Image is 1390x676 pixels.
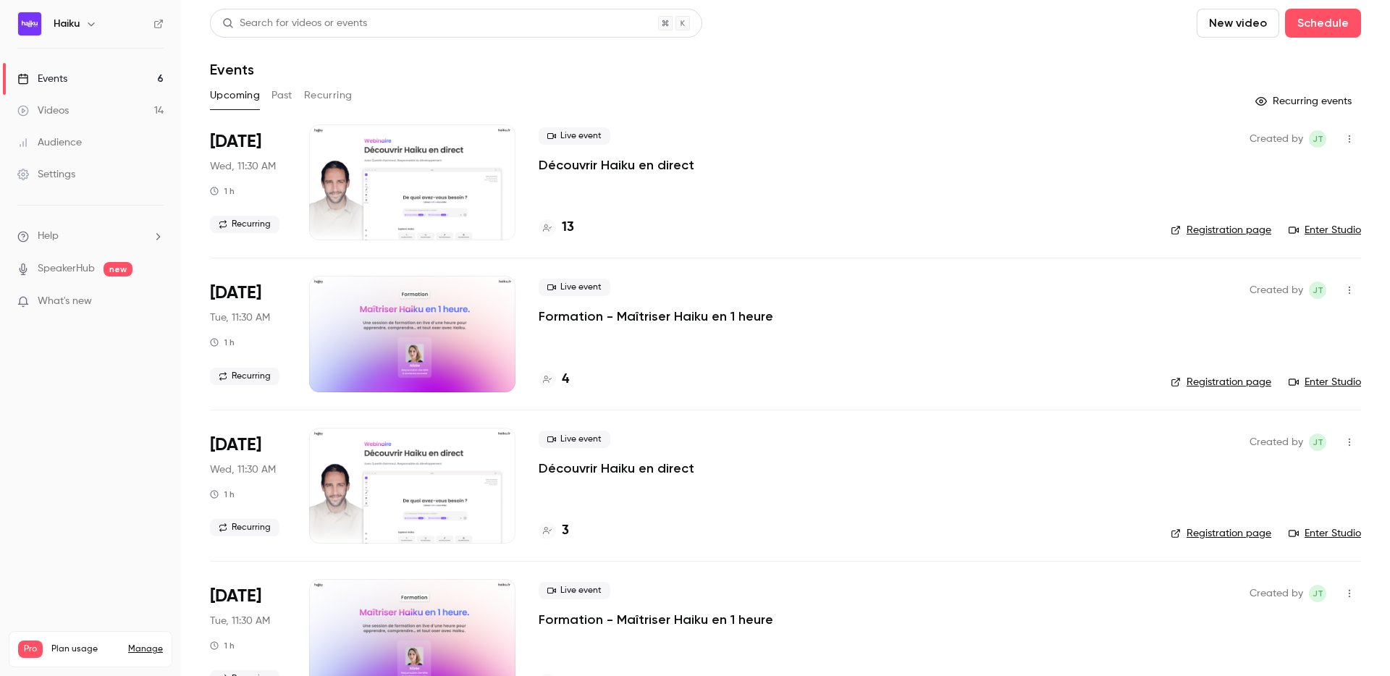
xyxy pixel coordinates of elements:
span: Tue, 11:30 AM [210,614,270,628]
h4: 13 [562,218,574,237]
a: Découvrir Haiku en direct [539,460,694,477]
div: Oct 8 Wed, 11:30 AM (Europe/Paris) [210,124,286,240]
span: Recurring [210,216,279,233]
span: Live event [539,431,610,448]
a: Enter Studio [1289,223,1361,237]
span: Live event [539,279,610,296]
img: Haiku [18,12,41,35]
span: jT [1313,130,1323,148]
span: Tue, 11:30 AM [210,310,270,325]
span: jean Touzet [1309,130,1326,148]
a: 3 [539,521,569,541]
div: 1 h [210,337,235,348]
span: jT [1313,282,1323,299]
span: What's new [38,294,92,309]
span: jean Touzet [1309,434,1326,451]
div: Settings [17,167,75,182]
span: jT [1313,585,1323,602]
a: Enter Studio [1289,526,1361,541]
span: jean Touzet [1309,282,1326,299]
a: Registration page [1171,375,1271,389]
div: 1 h [210,489,235,500]
button: Recurring [304,84,353,107]
span: Wed, 11:30 AM [210,462,276,477]
div: Audience [17,135,82,150]
span: Help [38,229,59,244]
div: 1 h [210,185,235,197]
button: Upcoming [210,84,260,107]
span: Plan usage [51,643,119,655]
li: help-dropdown-opener [17,229,164,244]
a: 4 [539,370,569,389]
a: Registration page [1171,223,1271,237]
div: Events [17,72,67,86]
iframe: Noticeable Trigger [146,295,164,308]
button: Recurring events [1249,90,1361,113]
div: Oct 15 Wed, 11:30 AM (Europe/Paris) [210,428,286,544]
button: Schedule [1285,9,1361,38]
a: Formation - Maîtriser Haiku en 1 heure [539,611,773,628]
span: Recurring [210,368,279,385]
a: Manage [128,643,163,655]
div: Videos [17,103,69,118]
span: Pro [18,641,43,658]
a: Registration page [1171,526,1271,541]
h4: 4 [562,370,569,389]
span: jT [1313,434,1323,451]
span: Recurring [210,519,279,536]
span: Created by [1250,130,1303,148]
h1: Events [210,61,254,78]
span: Created by [1250,434,1303,451]
span: [DATE] [210,130,261,153]
span: Created by [1250,585,1303,602]
a: Découvrir Haiku en direct [539,156,694,174]
button: New video [1197,9,1279,38]
a: Enter Studio [1289,375,1361,389]
span: [DATE] [210,434,261,457]
span: jean Touzet [1309,585,1326,602]
span: new [104,262,132,276]
span: Live event [539,127,610,145]
span: Wed, 11:30 AM [210,159,276,174]
h6: Haiku [54,17,80,31]
div: 1 h [210,640,235,651]
div: Oct 14 Tue, 11:30 AM (Europe/Paris) [210,276,286,392]
span: Live event [539,582,610,599]
a: 13 [539,218,574,237]
div: Search for videos or events [222,16,367,31]
span: Created by [1250,282,1303,299]
span: [DATE] [210,585,261,608]
h4: 3 [562,521,569,541]
a: Formation - Maîtriser Haiku en 1 heure [539,308,773,325]
a: SpeakerHub [38,261,95,276]
button: Past [271,84,292,107]
span: [DATE] [210,282,261,305]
